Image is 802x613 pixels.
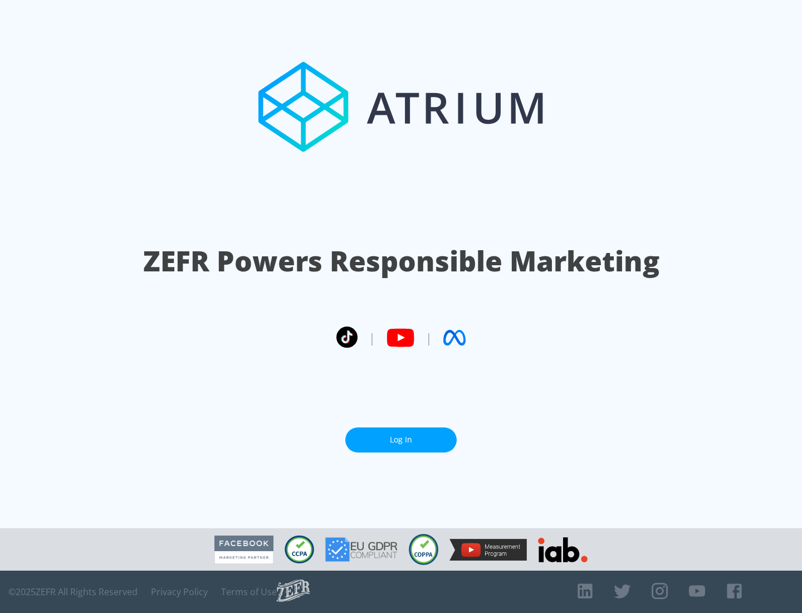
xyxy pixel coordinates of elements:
img: Facebook Marketing Partner [214,536,273,564]
span: © 2025 ZEFR All Rights Reserved [8,586,138,597]
a: Log In [345,427,457,453]
img: IAB [538,537,588,562]
span: | [426,329,432,346]
img: CCPA Compliant [285,536,314,563]
img: YouTube Measurement Program [449,539,527,561]
h1: ZEFR Powers Responsible Marketing [143,242,659,280]
a: Privacy Policy [151,586,208,597]
span: | [369,329,375,346]
img: COPPA Compliant [409,534,438,565]
a: Terms of Use [221,586,277,597]
img: GDPR Compliant [325,537,398,562]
